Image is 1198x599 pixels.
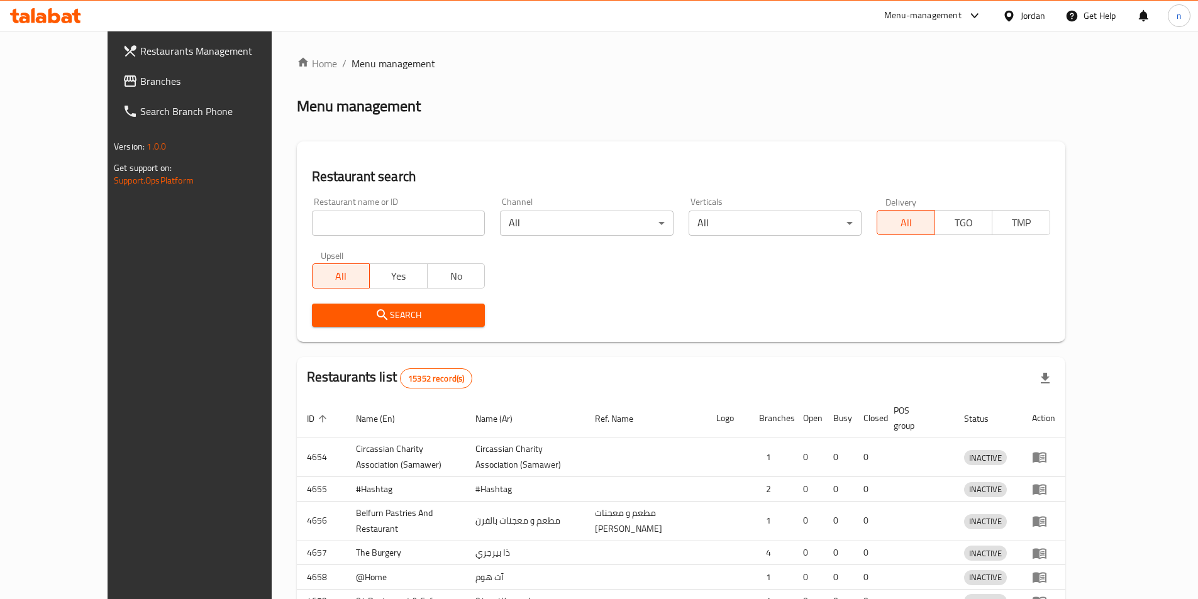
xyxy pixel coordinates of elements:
[964,570,1007,585] span: INACTIVE
[964,514,1007,529] div: INACTIVE
[427,263,485,289] button: No
[706,399,749,437] th: Logo
[1032,481,1055,497] div: Menu
[114,138,145,155] span: Version:
[342,56,347,71] li: /
[885,197,917,206] label: Delivery
[113,96,308,126] a: Search Branch Phone
[1030,363,1060,393] div: Export file
[964,451,1007,465] span: INACTIVE
[465,501,585,541] td: مطعم و معجنات بالفرن
[307,368,473,388] h2: Restaurants list
[322,307,475,323] span: Search
[793,437,823,477] td: 0
[1032,449,1055,464] div: Menu
[346,565,465,590] td: @Home
[877,210,935,235] button: All
[297,437,346,477] td: 4654
[297,501,346,541] td: 4656
[823,501,853,541] td: 0
[853,477,884,502] td: 0
[369,263,428,289] button: Yes
[793,541,823,565] td: 0
[500,211,674,236] div: All
[297,541,346,565] td: 4657
[884,8,962,23] div: Menu-management
[689,211,862,236] div: All
[312,263,370,289] button: All
[312,167,1050,186] h2: Restaurant search
[465,477,585,502] td: #Hashtag
[595,411,650,426] span: Ref. Name
[297,96,421,116] h2: Menu management
[853,399,884,437] th: Closed
[114,160,172,176] span: Get support on:
[321,251,344,260] label: Upsell
[318,267,365,285] span: All
[475,411,529,426] span: Name (Ar)
[140,43,297,58] span: Restaurants Management
[1032,569,1055,585] div: Menu
[793,501,823,541] td: 0
[297,56,337,71] a: Home
[297,477,346,502] td: 4655
[964,411,1005,426] span: Status
[992,210,1050,235] button: TMP
[312,211,485,236] input: Search for restaurant name or ID..
[113,66,308,96] a: Branches
[1177,9,1182,23] span: n
[312,304,485,327] button: Search
[1032,546,1055,561] div: Menu
[346,477,465,502] td: #Hashtag
[823,565,853,590] td: 0
[964,450,1007,465] div: INACTIVE
[307,411,331,426] span: ID
[823,477,853,502] td: 0
[935,210,993,235] button: TGO
[749,501,793,541] td: 1
[894,403,939,433] span: POS group
[882,214,930,232] span: All
[749,565,793,590] td: 1
[346,437,465,477] td: ​Circassian ​Charity ​Association​ (Samawer)
[793,477,823,502] td: 0
[400,368,472,388] div: Total records count
[297,56,1065,71] nav: breadcrumb
[585,501,706,541] td: مطعم و معجنات [PERSON_NAME]
[793,565,823,590] td: 0
[749,437,793,477] td: 1
[140,104,297,119] span: Search Branch Phone
[375,267,423,285] span: Yes
[465,565,585,590] td: آت هوم
[997,214,1045,232] span: TMP
[749,477,793,502] td: 2
[1021,9,1045,23] div: Jordan
[793,399,823,437] th: Open
[1032,514,1055,529] div: Menu
[964,482,1007,497] span: INACTIVE
[356,411,411,426] span: Name (En)
[140,74,297,89] span: Branches
[823,541,853,565] td: 0
[114,172,194,189] a: Support.OpsPlatform
[853,501,884,541] td: 0
[853,541,884,565] td: 0
[964,546,1007,561] span: INACTIVE
[853,565,884,590] td: 0
[346,501,465,541] td: Belfurn Pastries And Restaurant
[352,56,435,71] span: Menu management
[147,138,166,155] span: 1.0.0
[1022,399,1065,437] th: Action
[749,399,793,437] th: Branches
[401,373,472,385] span: 15352 record(s)
[433,267,480,285] span: No
[823,437,853,477] td: 0
[749,541,793,565] td: 4
[853,437,884,477] td: 0
[297,565,346,590] td: 4658
[465,541,585,565] td: ذا بيرجري
[346,541,465,565] td: The Burgery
